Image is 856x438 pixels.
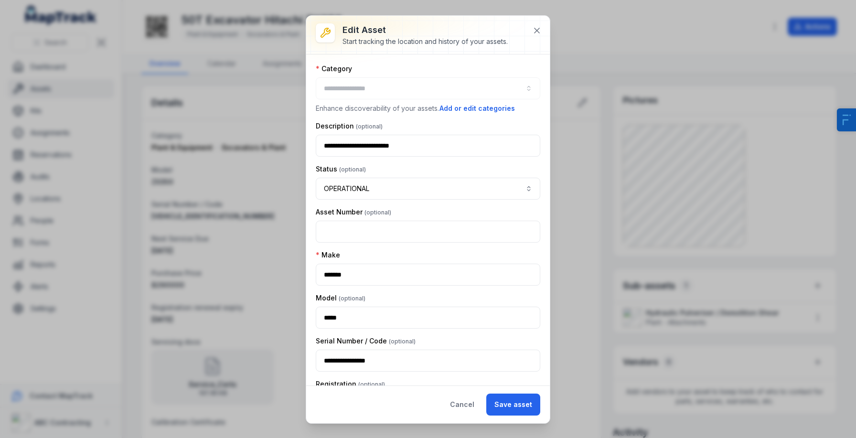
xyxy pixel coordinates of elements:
button: Cancel [442,394,482,416]
label: Registration [316,379,385,389]
div: Start tracking the location and history of your assets. [342,37,508,46]
label: Category [316,64,352,74]
label: Serial Number / Code [316,336,416,346]
label: Description [316,121,383,131]
label: Status [316,164,366,174]
p: Enhance discoverability of your assets. [316,103,540,114]
button: Save asset [486,394,540,416]
label: Model [316,293,365,303]
button: OPERATIONAL [316,178,540,200]
button: Add or edit categories [439,103,515,114]
label: Make [316,250,340,260]
label: Asset Number [316,207,391,217]
h3: Edit asset [342,23,508,37]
